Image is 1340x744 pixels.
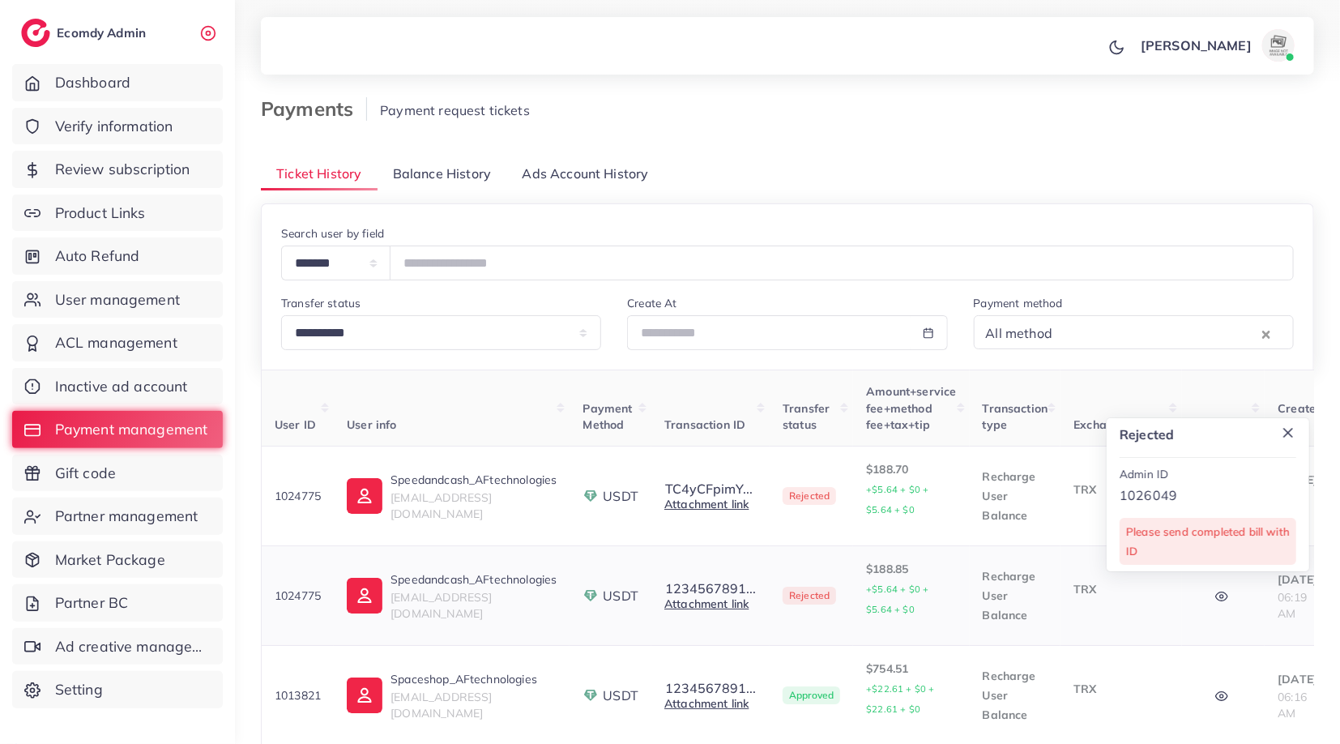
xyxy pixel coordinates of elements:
label: Search user by field [281,225,384,242]
a: Partner BC [12,584,223,622]
div: Search for option [974,315,1294,349]
p: TRX [1073,480,1169,499]
img: avatar [1262,29,1295,62]
span: Verify information [55,116,173,137]
span: Inactive ad account [55,376,188,397]
button: 1234567891... [664,681,757,695]
a: Attachment link [664,497,749,511]
span: USDT [603,686,638,705]
span: Exchange [1073,417,1127,432]
p: rejected [1120,425,1296,444]
span: Partner management [55,506,198,527]
a: Partner management [12,498,223,535]
span: Rejected [783,587,836,605]
img: ic-user-info.36bf1079.svg [347,578,382,614]
span: [EMAIL_ADDRESS][DOMAIN_NAME] [390,490,492,521]
h3: Payments [261,97,367,121]
span: Transfer status [783,401,830,432]
a: Market Package [12,541,223,579]
img: ic-user-info.36bf1079.svg [347,678,382,713]
span: Gift code [55,463,116,484]
img: payment [583,687,599,703]
span: Review subscription [55,159,190,180]
small: +$5.64 + $0 + $5.64 + $0 [866,484,928,515]
span: Rejected [783,487,836,505]
a: Review subscription [12,151,223,188]
span: Market Package [55,549,165,571]
span: Transaction ID [664,417,745,432]
a: Attachment link [664,696,749,711]
p: Recharge User Balance [983,567,1048,625]
span: Payment Method [583,401,632,432]
button: Clear Selected [1262,324,1270,343]
p: 1024775 [275,486,321,506]
p: Recharge User Balance [983,666,1048,725]
a: Inactive ad account [12,368,223,405]
span: Dashboard [55,72,130,93]
a: Setting [12,671,223,708]
span: USDT [603,487,638,506]
span: Ads Account History [523,165,649,183]
img: payment [583,588,599,604]
a: Product Links [12,195,223,232]
small: +$5.64 + $0 + $5.64 + $0 [866,584,928,615]
img: logo [21,19,50,47]
h2: Ecomdy Admin [57,25,150,41]
p: $188.70 [866,460,956,520]
span: [EMAIL_ADDRESS][DOMAIN_NAME] [390,590,492,621]
p: Please send completed bill with ID [1126,522,1290,561]
a: [PERSON_NAME]avatar [1132,29,1301,62]
button: 1234567891... [664,581,757,596]
p: 1013821 [275,686,321,705]
p: [DATE] [1278,669,1323,689]
p: Speedandcash_AFtechnologies [390,470,557,490]
a: Dashboard [12,64,223,101]
span: Ad creative management [55,636,211,657]
span: User info [347,417,396,432]
span: Auto Refund [55,246,140,267]
a: Gift code [12,455,223,492]
span: Payment request tickets [380,102,530,118]
a: Attachment link [664,596,749,611]
a: Verify information [12,108,223,145]
span: Transaction type [983,401,1048,432]
img: ic-user-info.36bf1079.svg [347,478,382,514]
small: +$22.61 + $0 + $22.61 + $0 [866,683,934,715]
span: Balance History [393,165,491,183]
span: Payment management [55,419,208,440]
button: TC4yCFpimY... [664,481,753,496]
span: USDT [603,587,638,605]
p: TRX [1073,579,1169,599]
p: 1024775 [275,586,321,605]
span: All method [983,322,1056,346]
a: Payment management [12,411,223,448]
p: Spaceshop_AFtechnologies [390,669,557,689]
p: $754.51 [866,659,956,719]
span: ACL management [55,332,177,353]
a: Auto Refund [12,237,223,275]
a: User management [12,281,223,319]
a: logoEcomdy Admin [21,19,150,47]
p: $188.85 [866,559,956,619]
span: 06:19 AM [1278,590,1307,621]
span: Created at [1278,401,1323,432]
a: ACL management [12,324,223,361]
span: User management [55,289,180,310]
p: 1026049 [1120,485,1296,505]
label: Payment method [974,295,1063,311]
p: Speedandcash_AFtechnologies [390,570,557,589]
span: 06:16 AM [1278,690,1307,720]
span: Approved [783,686,840,704]
span: Setting [55,679,103,700]
span: [EMAIL_ADDRESS][DOMAIN_NAME] [390,690,492,720]
label: Admin ID [1120,466,1168,482]
label: Create At [627,295,676,311]
span: Product Links [55,203,146,224]
span: Partner BC [55,592,129,614]
span: Ticket History [276,165,361,183]
label: Transfer status [281,295,361,311]
a: Ad creative management [12,628,223,665]
p: Recharge User Balance [983,467,1048,525]
span: User ID [275,417,316,432]
input: Search for option [1057,321,1258,346]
